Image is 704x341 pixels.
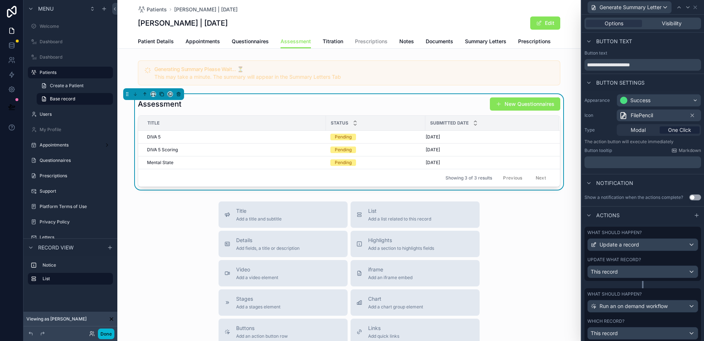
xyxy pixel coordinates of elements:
span: Highlights [368,237,434,244]
span: Buttons [236,325,288,332]
a: Pending [330,159,421,166]
div: Show a notification when the actions complete? [584,194,683,200]
button: ListAdd a list related to this record [351,201,480,228]
span: Title [236,207,282,215]
a: Prescriptions [355,35,388,49]
div: Success [630,97,650,104]
span: Record view [38,244,74,251]
button: Success [617,94,701,107]
span: Generate Summary Letter [599,4,661,11]
label: Prescriptions [40,173,111,179]
span: Title [147,120,159,126]
label: Appointments [40,142,101,148]
span: Summary Letters [465,38,506,45]
span: Documents [426,38,453,45]
a: Pending [330,134,421,140]
a: Prescriptions [28,170,113,182]
label: List [43,276,107,282]
a: Summary Letters [465,35,506,49]
label: My Profile [40,127,111,133]
span: Links [368,325,399,332]
button: Update a record [587,238,698,251]
button: This record [587,327,698,340]
span: Add a list related to this record [368,216,431,222]
button: Run an on demand workflow [587,300,698,312]
a: Create a Patient [37,80,113,92]
span: iframe [368,266,412,273]
a: Titration [323,35,343,49]
label: Type [584,127,614,133]
span: [DATE] [426,160,440,166]
button: New Questionnaires [490,97,560,111]
a: Users [28,108,113,120]
a: Markdown [671,148,701,153]
label: What should happen? [587,230,642,236]
span: Showing 3 of 3 results [445,175,492,181]
span: Menu [38,5,54,12]
a: Pending [330,147,421,153]
span: Create a Patient [50,83,84,89]
a: Patient Details [138,35,174,49]
span: Add a video element [236,275,278,281]
label: Appearance [584,97,614,103]
span: Details [236,237,300,244]
label: Button tooltip [584,148,612,153]
span: Titration [323,38,343,45]
span: DIVA 5 [147,134,161,140]
span: Questionnaires [232,38,269,45]
label: Letters [40,234,111,240]
span: Add an iframe embed [368,275,412,281]
a: Welcome [28,21,113,32]
a: [PERSON_NAME] | [DATE] [174,6,238,13]
span: This record [591,330,618,337]
span: Status [331,120,348,126]
button: Generate Summary Letter [587,1,672,14]
span: Run an on demand workflow [599,303,668,310]
button: This record [587,266,698,278]
a: Platform Terms of Use [28,201,113,212]
a: Questionnaires [28,155,113,166]
label: Privacy Policy [40,219,111,225]
button: StagesAdd a stages element [219,289,348,316]
a: [DATE] [426,160,550,166]
span: Button text [596,38,632,45]
span: Add fields, a title or description [236,245,300,251]
button: TitleAdd a title and subtitle [219,201,348,228]
label: Support [40,188,111,194]
span: Prescriptions [355,38,388,45]
span: Update a record [599,241,639,248]
span: Add a chart group element [368,304,423,310]
span: Button settings [596,79,645,86]
span: Add a title and subtitle [236,216,282,222]
span: Chart [368,295,423,303]
span: Stages [236,295,280,303]
label: Platform Terms of Use [40,204,111,210]
span: Mental State [147,160,173,166]
label: Notice [43,262,110,268]
a: Appointments [186,35,220,49]
button: Done [98,329,114,339]
span: Add quick links [368,333,399,339]
div: Pending [335,159,352,166]
a: My Profile [28,124,113,136]
button: Edit [530,16,560,30]
span: Options [605,20,623,27]
div: scrollable content [584,156,701,168]
label: Button text [584,50,607,56]
span: Add a section to highlights fields [368,245,434,251]
span: Notification [596,179,633,187]
a: DIVA 5 [147,134,322,140]
a: [DATE] [426,134,550,140]
div: Pending [335,134,352,140]
a: Letters [28,231,113,243]
span: Assessment [280,38,311,45]
button: ChartAdd a chart group element [351,289,480,316]
span: Markdown [679,148,701,153]
span: One Click [668,126,691,134]
button: iframeAdd an iframe embed [351,260,480,286]
span: Viewing as [PERSON_NAME] [26,316,87,322]
span: Appointments [186,38,220,45]
span: Patient Details [138,38,174,45]
span: Visibility [662,20,682,27]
